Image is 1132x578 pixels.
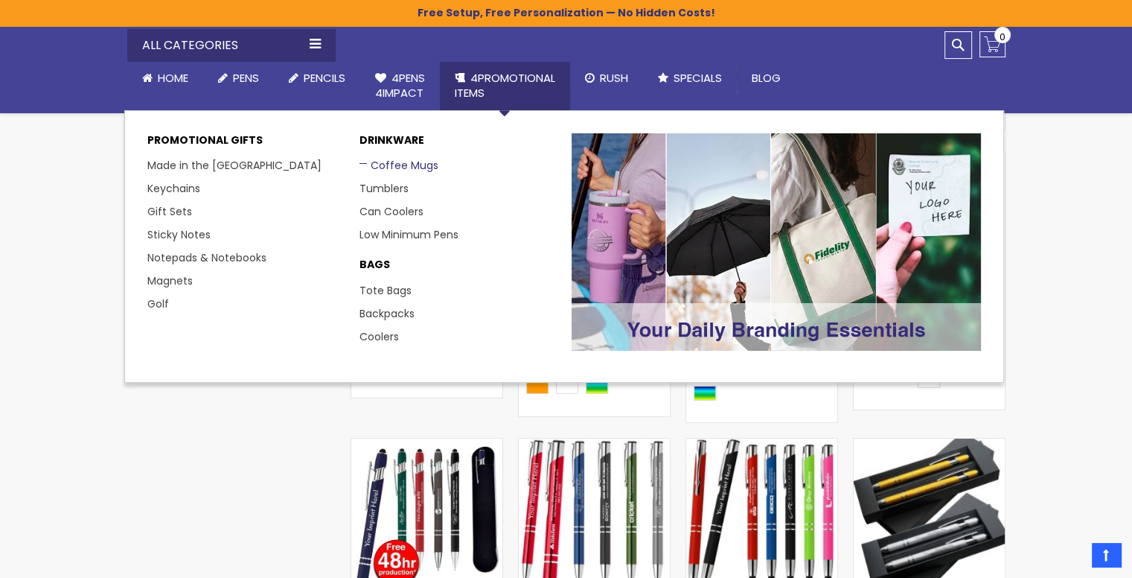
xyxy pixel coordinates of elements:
[147,227,211,242] a: Sticky Notes
[854,438,1005,451] a: Soft Touch® Deluxe Stylus Pen and Pencil Set /w Gift Box
[375,70,425,101] span: 4Pens 4impact
[737,62,796,95] a: Blog
[556,379,578,394] div: White
[147,250,266,265] a: Notepads & Notebooks
[274,62,360,95] a: Pencils
[147,296,169,311] a: Golf
[233,70,259,86] span: Pens
[359,133,557,155] a: DRINKWARE
[304,70,345,86] span: Pencils
[359,258,557,279] a: BAGS
[359,158,438,173] a: Coffee Mugs
[359,181,409,196] a: Tumblers
[359,329,399,344] a: Coolers
[600,70,628,86] span: Rush
[440,62,570,110] a: 4PROMOTIONALITEMS
[147,133,345,155] p: Promotional Gifts
[643,62,737,95] a: Specials
[586,379,608,394] div: Assorted
[360,62,440,110] a: 4Pens4impact
[572,133,981,352] img: Promotional-Pens
[147,273,193,288] a: Magnets
[979,31,1005,57] a: 0
[1000,30,1005,44] span: 0
[359,204,423,219] a: Can Coolers
[351,438,502,451] a: Custom Soft Touch Metal Stylus Pens with Suede Pouch - 48-Hr Production
[694,386,716,401] div: Assorted
[359,306,415,321] a: Backpacks
[570,62,643,95] a: Rush
[686,438,837,451] a: Paramount Custom Metal Stylus® Pens -Special Offer
[147,181,200,196] a: Keychains
[519,438,670,451] a: Paradigm Plus Custom Metal Pens
[147,158,322,173] a: Made in the [GEOGRAPHIC_DATA]
[203,62,274,95] a: Pens
[752,70,781,86] span: Blog
[526,379,549,394] div: Orange
[147,204,192,219] a: Gift Sets
[359,283,412,298] a: Tote Bags
[158,70,188,86] span: Home
[359,227,458,242] a: Low Minimum Pens
[455,70,555,101] span: 4PROMOTIONAL ITEMS
[127,62,203,95] a: Home
[127,29,336,62] div: All Categories
[674,70,722,86] span: Specials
